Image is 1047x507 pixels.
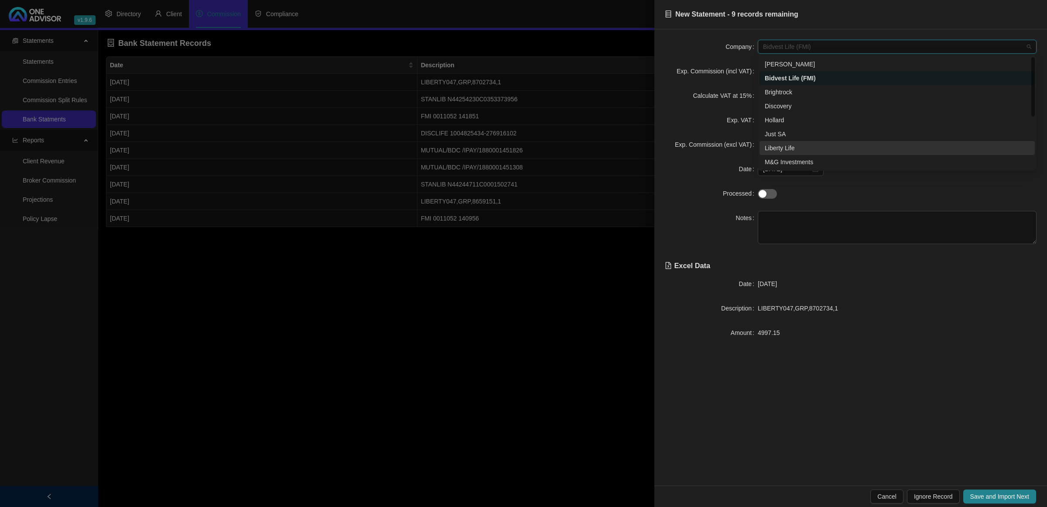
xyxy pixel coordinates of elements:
label: Exp. VAT [727,113,758,127]
div: Hollard [765,115,1030,125]
div: Just SA [765,129,1030,139]
div: Liberty Life [760,141,1035,155]
label: Description [721,301,758,315]
span: Save and Import Next [970,492,1029,501]
div: Brightrock [760,85,1035,99]
h3: Excel Data [665,255,1037,270]
span: database [665,10,672,17]
div: Hollard [760,113,1035,127]
div: Allan Gray [760,57,1035,71]
label: Date [739,277,758,291]
span: Bidvest Life (FMI) [763,40,1031,53]
div: Discovery [765,101,1030,111]
button: Ignore Record [907,490,960,504]
span: LIBERTY047,GRP,8702734,1 [758,305,838,312]
button: Cancel [870,490,903,504]
label: Processed [723,186,758,200]
label: Exp. Commission (incl VAT) [677,64,758,78]
label: Company [725,40,758,54]
label: Calculate VAT at 15% [693,89,758,103]
div: Just SA [760,127,1035,141]
div: M&G Investments [760,155,1035,169]
label: Date [739,162,758,176]
label: Exp. Commission (excl VAT) [675,138,758,152]
div: Discovery [760,99,1035,113]
span: [DATE] [758,280,777,287]
span: 4997.15 [758,329,780,336]
label: Amount [731,326,758,340]
span: file-excel [665,262,672,269]
span: Ignore Record [914,492,953,501]
button: Save and Import Next [963,490,1036,504]
div: Bidvest Life (FMI) [760,71,1035,85]
div: M&G Investments [765,157,1030,167]
div: Bidvest Life (FMI) [765,73,1030,83]
div: Liberty Life [765,143,1030,153]
label: Notes [736,211,758,225]
div: [PERSON_NAME] [765,59,1030,69]
span: Cancel [877,492,896,501]
div: Brightrock [765,87,1030,97]
span: New Statement - 9 records remaining [675,10,798,18]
